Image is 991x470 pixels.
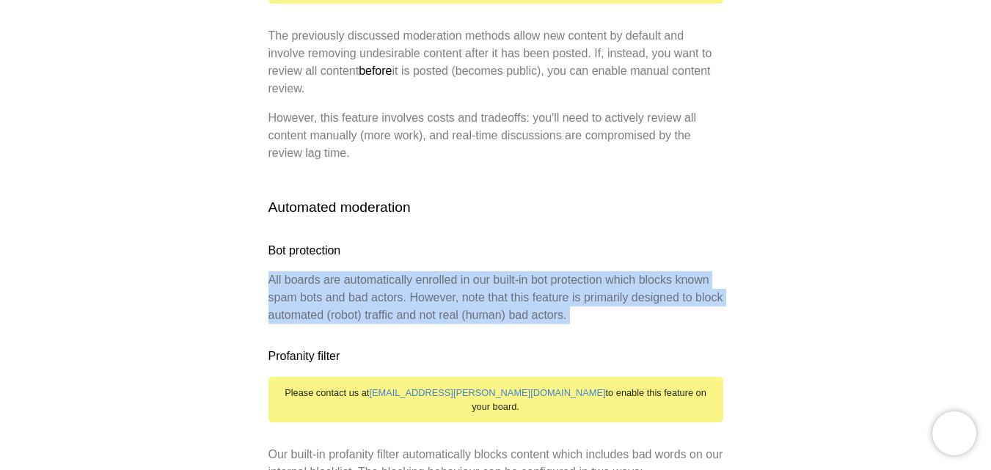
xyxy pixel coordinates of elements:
a: [EMAIL_ADDRESS][PERSON_NAME][DOMAIN_NAME] [369,387,605,398]
iframe: Chatra live chat [932,411,976,455]
p: The previously discussed moderation methods allow new content by default and involve removing und... [268,27,723,98]
p: However, this feature involves costs and tradeoffs: you'll need to actively review all content ma... [268,109,723,162]
div: Please contact us at to enable this feature on your board. [268,377,723,422]
h3: Profanity filter [268,348,723,365]
h3: Bot protection [268,242,723,260]
h2: Automated moderation [268,197,723,219]
p: All boards are automatically enrolled in our built-in bot protection which blocks known spam bots... [268,271,723,324]
strong: before [359,65,392,77]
